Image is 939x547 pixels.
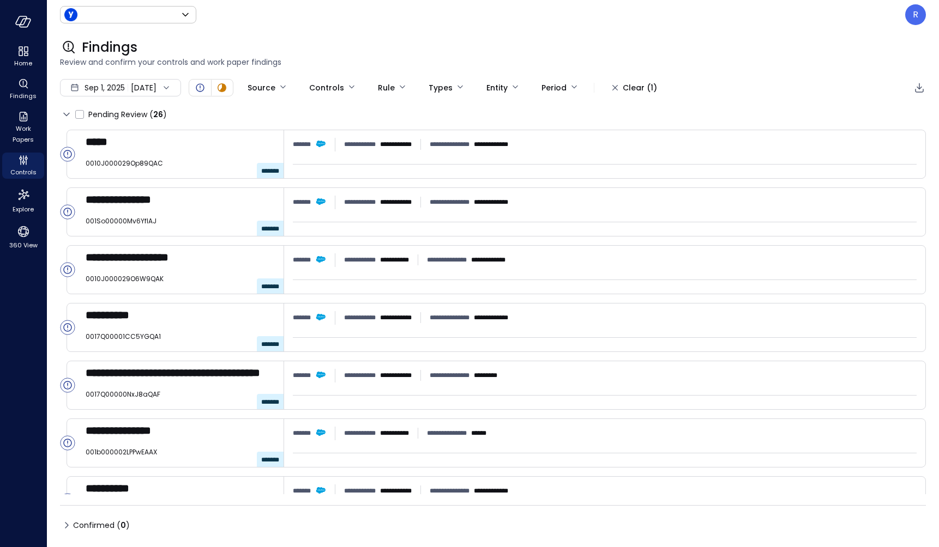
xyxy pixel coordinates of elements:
[2,44,44,70] div: Home
[194,81,207,94] div: Open
[121,520,126,531] span: 0
[913,8,918,21] p: R
[60,435,75,451] div: Open
[541,78,567,97] div: Period
[429,78,453,97] div: Types
[603,78,666,97] button: Clear (1)
[60,204,75,220] div: Open
[7,123,40,145] span: Work Papers
[86,158,275,169] span: 0010J000029Op89QAC
[2,109,44,146] div: Work Papers
[60,56,926,68] span: Review and confirm your controls and work paper findings
[10,167,37,178] span: Controls
[86,331,275,342] span: 0017Q00001CC5YGQA1
[215,81,228,94] div: In Progress
[2,222,44,252] div: 360 View
[64,8,77,21] img: Icon
[85,82,125,94] span: Sep 1, 2025
[10,90,37,101] span: Findings
[378,78,395,97] div: Rule
[153,109,163,120] span: 26
[905,4,926,25] div: Rosen Balkandzhiev
[117,519,130,531] div: ( )
[73,516,130,534] span: Confirmed
[9,240,38,251] span: 360 View
[86,389,275,400] span: 0017Q00000NxJ8aQAF
[60,378,75,393] div: Open
[60,493,75,508] div: Open
[248,78,275,97] div: Source
[913,81,926,95] div: Export to CSV
[82,39,137,56] span: Findings
[309,78,344,97] div: Controls
[88,106,167,123] span: Pending Review
[14,58,32,69] span: Home
[86,273,275,284] span: 0010J000029O6W9QAK
[623,81,657,95] div: Clear (1)
[60,262,75,277] div: Open
[149,108,167,120] div: ( )
[60,147,75,162] div: Open
[86,447,275,458] span: 001b000002LPPwEAAX
[13,204,34,215] span: Explore
[86,216,275,227] span: 001So00000Mv6YfIAJ
[2,185,44,216] div: Explore
[60,320,75,335] div: Open
[2,76,44,102] div: Findings
[2,153,44,179] div: Controls
[486,78,508,97] div: Entity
